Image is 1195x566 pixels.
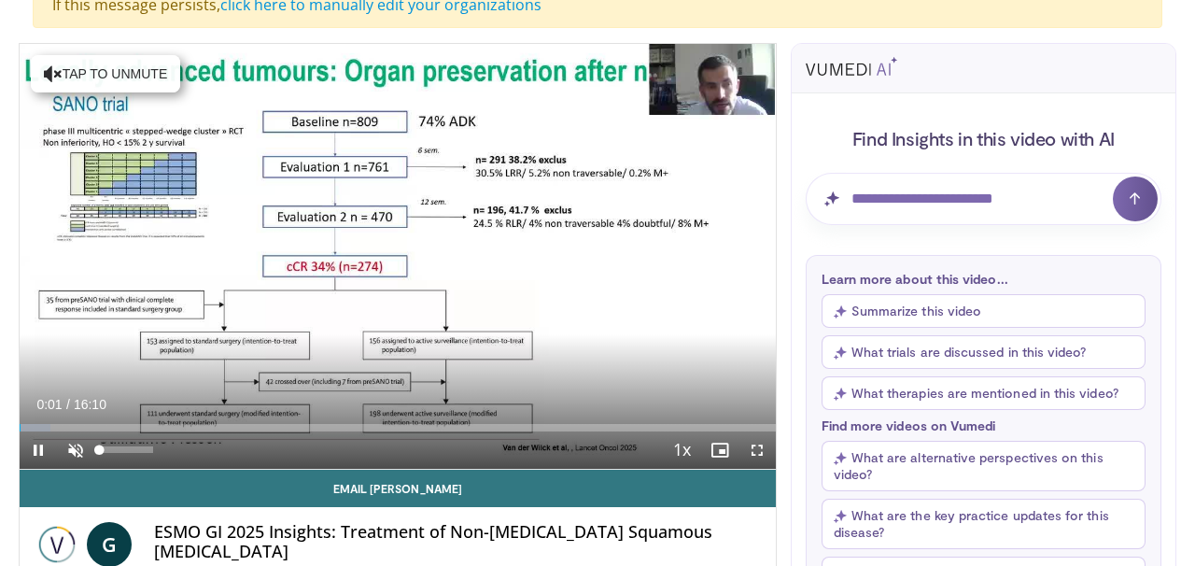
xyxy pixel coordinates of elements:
div: Volume Level [99,446,152,453]
h4: Find Insights in this video with AI [806,126,1161,150]
button: Unmute [57,432,94,469]
button: What are the key practice updates for this disease? [822,499,1146,549]
span: 0:01 [36,397,62,412]
p: Find more videos on Vumedi [822,417,1146,433]
button: Playback Rate [664,432,701,469]
button: What are alternative perspectives on this video? [822,441,1146,491]
div: Progress Bar [20,424,776,432]
span: / [66,397,70,412]
span: 16:10 [74,397,106,412]
button: Enable picture-in-picture mode [701,432,738,469]
button: What trials are discussed in this video? [822,335,1146,369]
video-js: Video Player [20,44,776,470]
button: Tap to unmute [31,55,180,92]
h4: ESMO GI 2025 Insights: Treatment of Non-[MEDICAL_DATA] Squamous [MEDICAL_DATA] [154,522,761,562]
a: Email [PERSON_NAME] [20,470,776,507]
input: Question for AI [806,173,1161,225]
img: vumedi-ai-logo.svg [806,57,897,76]
button: Pause [20,432,57,469]
button: Fullscreen [738,432,776,469]
button: What therapies are mentioned in this video? [822,376,1146,410]
p: Learn more about this video... [822,271,1146,287]
button: Summarize this video [822,294,1146,328]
